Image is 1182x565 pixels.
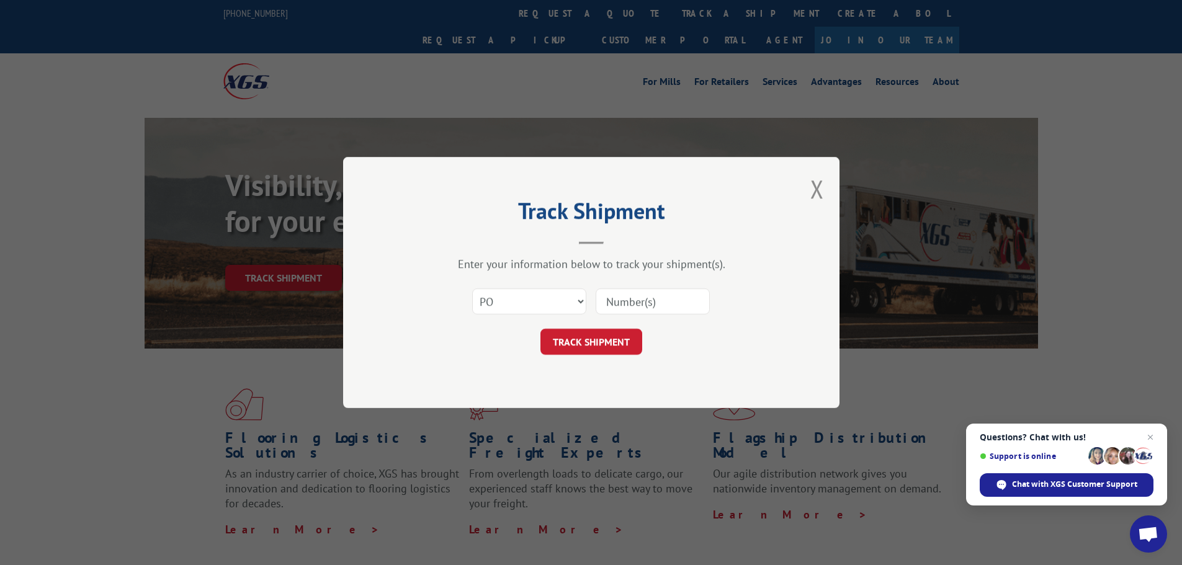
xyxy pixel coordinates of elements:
span: Chat with XGS Customer Support [1012,479,1137,490]
div: Enter your information below to track your shipment(s). [405,257,777,271]
div: Chat with XGS Customer Support [980,473,1153,497]
button: Close modal [810,172,824,205]
h2: Track Shipment [405,202,777,226]
div: Open chat [1130,515,1167,553]
span: Support is online [980,452,1084,461]
button: TRACK SHIPMENT [540,329,642,355]
span: Close chat [1143,430,1158,445]
span: Questions? Chat with us! [980,432,1153,442]
input: Number(s) [596,288,710,314]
